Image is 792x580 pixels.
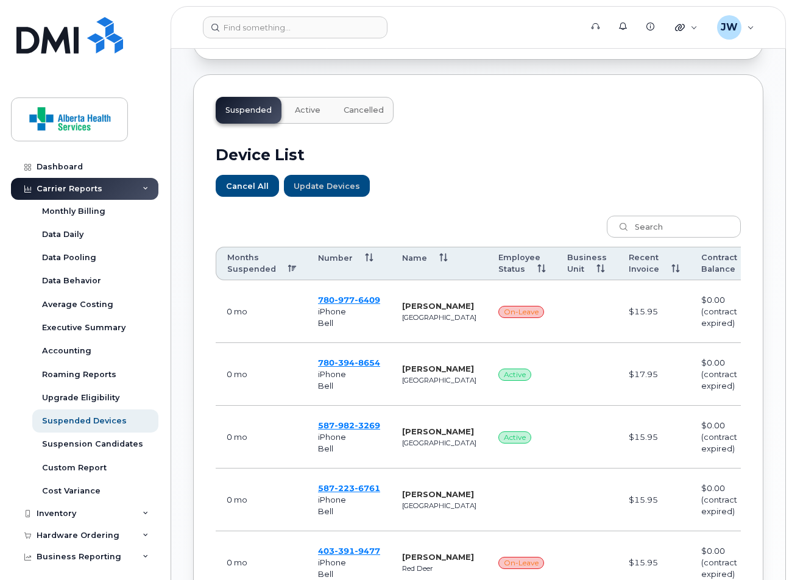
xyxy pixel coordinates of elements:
[216,247,307,281] th: Months Suspended: activate to sort column descending
[318,483,380,493] span: 587
[318,483,380,493] a: 5872236761
[334,358,355,367] span: 394
[391,247,487,281] th: Name: activate to sort column ascending
[344,105,384,115] span: Cancelled
[318,444,333,453] span: Bell
[318,557,346,567] span: iPhone
[355,546,380,556] span: 9477
[226,180,269,192] span: Cancel All
[203,16,387,38] input: Find something...
[318,506,333,516] span: Bell
[618,247,690,281] th: Recent Invoice: activate to sort column ascending
[318,295,380,305] span: 780
[216,406,307,469] td: 0 mo
[402,552,474,562] strong: [PERSON_NAME]
[355,295,380,305] span: 6409
[618,343,690,406] td: $17.95
[216,280,307,343] td: 0 mo
[307,247,391,281] th: Number: activate to sort column ascending
[402,426,474,436] strong: [PERSON_NAME]
[721,20,738,35] span: JW
[355,420,380,430] span: 3269
[294,180,360,192] span: Update Devices
[318,369,346,379] span: iPhone
[690,247,766,281] th: Contract Balance: activate to sort column ascending
[498,306,544,318] span: On-Leave
[216,175,279,197] button: Cancel All
[216,146,741,164] h2: Device List
[402,313,476,322] small: [GEOGRAPHIC_DATA]
[216,469,307,531] td: 0 mo
[318,546,380,556] a: 4033919477
[701,494,755,517] div: (contract expired)
[318,295,380,305] a: 7809776409
[618,469,690,531] td: $15.95
[402,364,474,373] strong: [PERSON_NAME]
[318,495,346,504] span: iPhone
[701,306,755,328] div: (contract expired)
[402,501,476,510] small: [GEOGRAPHIC_DATA]
[284,175,370,197] button: Update Devices
[618,280,690,343] td: $15.95
[334,546,355,556] span: 391
[690,469,766,531] td: $0.00
[498,431,531,444] span: Active
[334,295,355,305] span: 977
[498,557,544,569] span: On-Leave
[402,489,474,499] strong: [PERSON_NAME]
[318,381,333,391] span: Bell
[334,420,355,430] span: 982
[556,247,618,281] th: Business Unit: activate to sort column ascending
[318,420,380,430] a: 5879823269
[216,343,307,406] td: 0 mo
[402,301,474,311] strong: [PERSON_NAME]
[402,439,476,447] small: [GEOGRAPHIC_DATA]
[402,564,433,573] small: Red Deer
[355,483,380,493] span: 6761
[701,431,755,454] div: (contract expired)
[318,358,380,367] a: 7803948654
[318,318,333,328] span: Bell
[355,358,380,367] span: 8654
[666,15,706,40] div: Quicklinks
[318,420,380,430] span: 587
[402,376,476,384] small: [GEOGRAPHIC_DATA]
[318,546,380,556] span: 403
[701,369,755,391] div: (contract expired)
[318,358,380,367] span: 780
[690,406,766,469] td: $0.00
[318,306,346,316] span: iPhone
[318,569,333,579] span: Bell
[607,216,741,238] input: Search
[618,406,690,469] td: $15.95
[487,247,556,281] th: Employee Status: activate to sort column ascending
[690,280,766,343] td: $0.00
[334,483,355,493] span: 223
[701,557,755,579] div: (contract expired)
[318,432,346,442] span: iPhone
[690,343,766,406] td: $0.00
[498,369,531,381] span: Active
[295,105,320,115] span: Active
[709,15,763,40] div: Jeff Wiebe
